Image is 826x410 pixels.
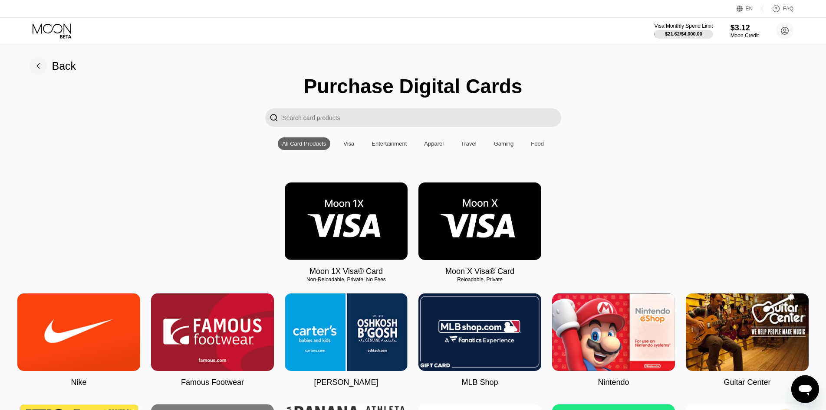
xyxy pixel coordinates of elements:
input: Search card products [283,108,561,127]
div: Visa [343,140,354,147]
div: $21.62 / $4,000.00 [665,31,702,36]
div: Gaming [494,140,514,147]
div: Gaming [490,137,518,150]
div: Moon Credit [731,33,759,39]
div: All Card Products [278,137,330,150]
div:  [265,108,283,127]
div:  [270,113,278,123]
div: Nike [71,378,86,387]
div: FAQ [763,4,793,13]
div: Food [527,137,548,150]
div: MLB Shop [461,378,498,387]
div: Moon 1X Visa® Card [309,267,383,276]
div: Purchase Digital Cards [304,75,523,98]
div: Visa Monthly Spend Limit$21.62/$4,000.00 [654,23,713,39]
div: Travel [457,137,481,150]
div: Travel [461,140,477,147]
div: Famous Footwear [181,378,244,387]
div: Visa Monthly Spend Limit [654,23,713,29]
iframe: Schaltfläche zum Öffnen des Messaging-Fensters [791,375,819,403]
div: Moon X Visa® Card [445,267,514,276]
div: All Card Products [282,140,326,147]
div: Apparel [424,140,444,147]
div: $3.12 [731,23,759,33]
div: Nintendo [598,378,629,387]
div: Food [531,140,544,147]
div: EN [746,6,753,12]
div: $3.12Moon Credit [731,23,759,39]
div: Visa [339,137,359,150]
div: Guitar Center [724,378,770,387]
div: Reloadable, Private [418,277,541,283]
div: Back [30,57,76,75]
div: Entertainment [367,137,411,150]
div: Apparel [420,137,448,150]
div: EN [737,4,763,13]
div: [PERSON_NAME] [314,378,378,387]
div: Entertainment [372,140,407,147]
div: FAQ [783,6,793,12]
div: Back [52,60,76,72]
div: Non-Reloadable, Private, No Fees [285,277,408,283]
